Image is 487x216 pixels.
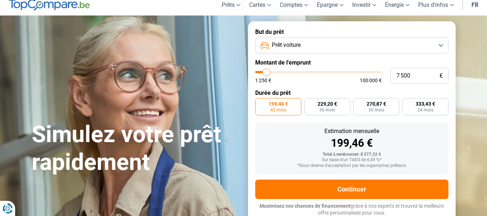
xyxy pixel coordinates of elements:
[261,138,443,149] div: 199,46 €
[260,203,351,209] span: Maximisez vos chances de financement
[417,108,433,112] span: 24 mois
[261,158,443,163] div: Sur base d'un TAEG de 6,49 %*
[360,78,382,83] span: 100 000 €
[367,101,386,106] span: 270,87 €
[270,108,286,112] span: 42 mois
[368,108,384,112] span: 30 mois
[319,108,335,112] span: 36 mois
[255,38,448,53] button: Prêt voiture
[255,59,448,66] label: Montant de l'emprunt
[255,89,448,96] label: Durée du prêt
[255,78,271,83] span: 1 250 €
[269,101,288,106] span: 199,46 €
[416,101,435,106] span: 333,43 €
[32,121,239,176] h1: Simulez votre prêt rapidement
[261,128,443,134] div: Estimation mensuelle
[439,73,443,79] span: €
[261,163,443,168] div: *Sous réserve d'acceptation par les organismes prêteurs
[255,28,448,35] label: But du prêt
[318,101,337,106] span: 229,20 €
[255,180,448,199] button: Continuer
[261,152,443,157] div: Total à rembourser: 8 377,32 €
[272,41,301,49] span: Prêt voiture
